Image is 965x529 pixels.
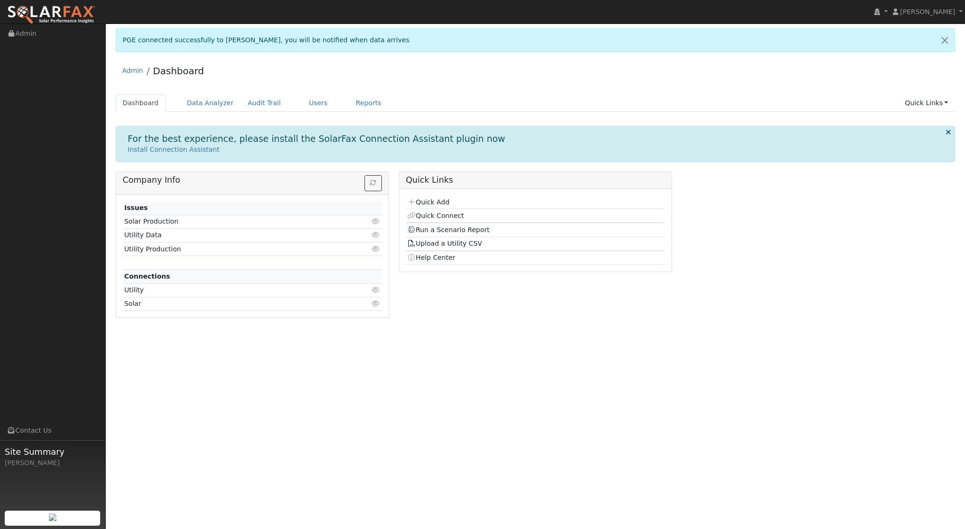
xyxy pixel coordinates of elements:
[5,445,101,458] span: Site Summary
[116,28,956,52] div: PGE connected successfully to [PERSON_NAME], you will be notified when data arrives
[935,29,955,52] a: Close
[128,146,220,153] a: Install Connection Assistant
[898,94,955,112] a: Quick Links
[372,287,380,293] i: Click to view
[372,300,380,307] i: Click to view
[407,212,464,219] a: Quick Connect
[7,5,95,25] img: SolarFax
[372,232,380,238] i: Click to view
[302,94,335,112] a: Users
[123,242,340,256] td: Utility Production
[123,228,340,242] td: Utility Data
[407,240,482,247] a: Upload a Utility CSV
[180,94,241,112] a: Data Analyzer
[116,94,166,112] a: Dashboard
[124,204,148,211] strong: Issues
[123,215,340,228] td: Solar Production
[372,246,380,252] i: Click to view
[123,297,340,311] td: Solar
[406,175,665,185] h5: Quick Links
[122,67,143,74] a: Admin
[407,226,490,233] a: Run a Scenario Report
[241,94,288,112] a: Audit Trail
[372,218,380,225] i: Click to view
[123,175,382,185] h5: Company Info
[124,272,170,280] strong: Connections
[153,65,204,77] a: Dashboard
[900,8,955,16] span: [PERSON_NAME]
[123,283,340,297] td: Utility
[49,513,56,521] img: retrieve
[128,133,506,144] h1: For the best experience, please install the SolarFax Connection Assistant plugin now
[407,254,455,261] a: Help Center
[407,198,449,206] a: Quick Add
[5,458,101,468] div: [PERSON_NAME]
[349,94,388,112] a: Reports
